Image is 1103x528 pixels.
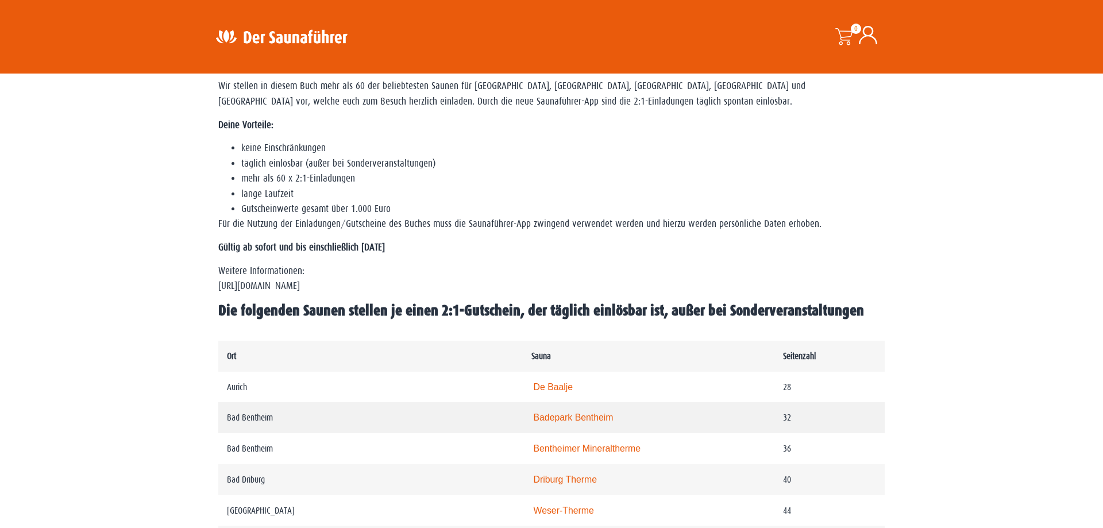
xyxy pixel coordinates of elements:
td: 40 [774,464,885,495]
td: 36 [774,433,885,464]
td: [GEOGRAPHIC_DATA] [218,495,523,526]
span: Wir stellen in diesem Buch mehr als 60 der beliebtesten Saunen für [GEOGRAPHIC_DATA], [GEOGRAPHIC... [218,80,805,106]
a: Driburg Therme [534,475,597,484]
td: Aurich [218,372,523,403]
a: Badepark Bentheim [534,413,614,422]
span: Die folgenden Saunen stellen je einen 2:1-Gutschein, der täglich einlösbar ist, außer bei Sonderv... [218,302,864,319]
td: Bad Bentheim [218,402,523,433]
strong: Deine Vorteile: [218,120,273,130]
td: 44 [774,495,885,526]
li: keine Einschränkungen [241,141,885,156]
strong: Sauna [531,351,551,361]
td: 32 [774,402,885,433]
a: Weser-Therme [534,506,594,515]
td: 28 [774,372,885,403]
li: Gutscheinwerte gesamt über 1.000 Euro [241,202,885,217]
li: lange Laufzeit [241,187,885,202]
a: De Baalje [534,382,573,392]
span: 0 [851,24,861,34]
td: Bad Driburg [218,464,523,495]
li: täglich einlösbar (außer bei Sonderveranstaltungen) [241,156,885,171]
p: Für die Nutzung der Einladungen/Gutscheine des Buches muss die Saunaführer-App zwingend verwendet... [218,217,885,232]
td: Bad Bentheim [218,433,523,464]
strong: Gültig ab sofort und bis einschließlich [DATE] [218,242,385,253]
strong: Ort [227,351,236,361]
strong: Seitenzahl [783,351,816,361]
a: Bentheimer Mineraltherme [534,444,641,453]
li: mehr als 60 x 2:1-Einladungen [241,171,885,186]
p: Weitere Informationen: [URL][DOMAIN_NAME] [218,264,885,294]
